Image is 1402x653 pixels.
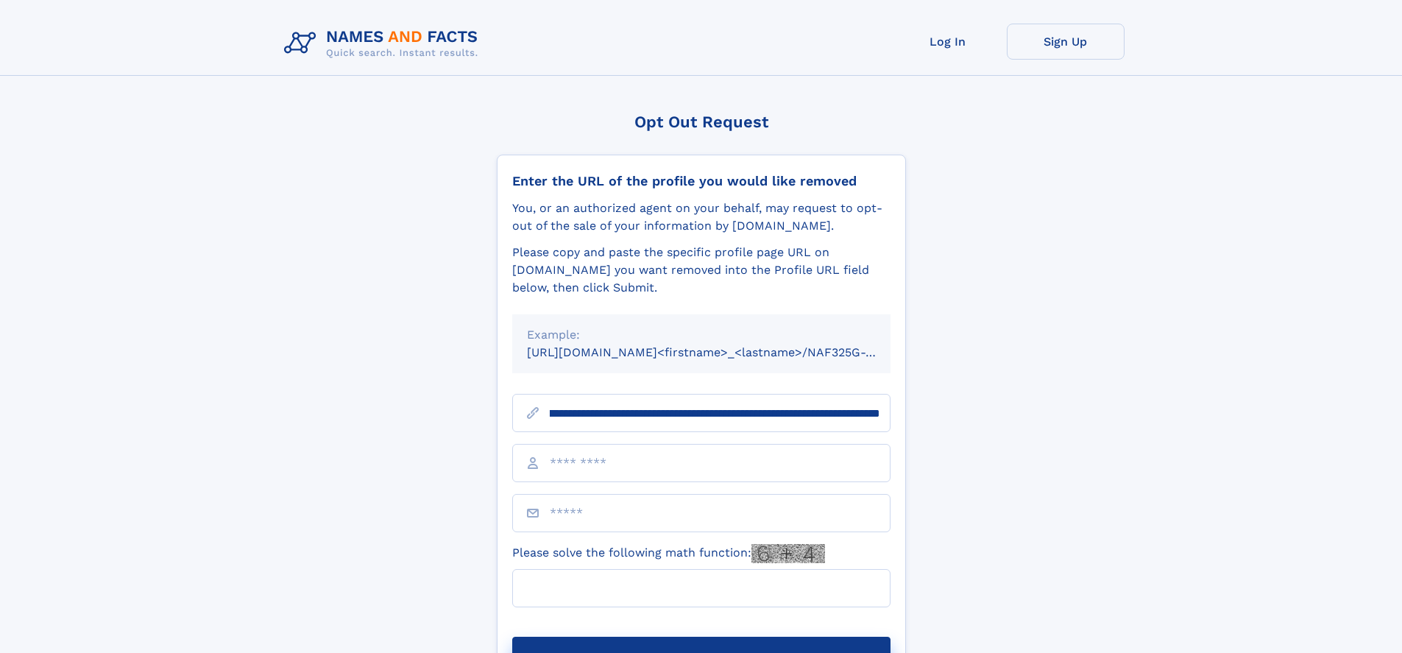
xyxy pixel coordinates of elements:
[527,345,918,359] small: [URL][DOMAIN_NAME]<firstname>_<lastname>/NAF325G-xxxxxxxx
[512,200,891,235] div: You, or an authorized agent on your behalf, may request to opt-out of the sale of your informatio...
[497,113,906,131] div: Opt Out Request
[512,544,825,563] label: Please solve the following math function:
[527,326,876,344] div: Example:
[278,24,490,63] img: Logo Names and Facts
[1007,24,1125,60] a: Sign Up
[512,244,891,297] div: Please copy and paste the specific profile page URL on [DOMAIN_NAME] you want removed into the Pr...
[512,173,891,189] div: Enter the URL of the profile you would like removed
[889,24,1007,60] a: Log In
